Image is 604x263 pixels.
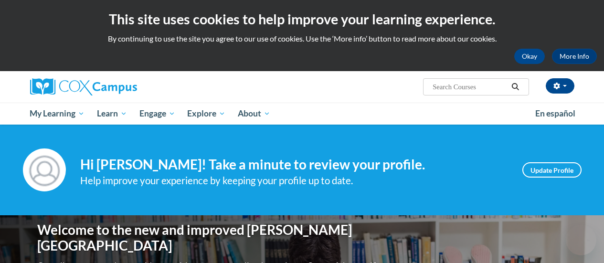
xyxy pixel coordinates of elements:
h2: This site uses cookies to help improve your learning experience. [7,10,597,29]
span: Learn [97,108,127,119]
span: Explore [187,108,225,119]
a: Explore [181,103,232,125]
button: Account Settings [546,78,574,94]
a: Engage [133,103,181,125]
p: By continuing to use the site you agree to our use of cookies. Use the ‘More info’ button to read... [7,33,597,44]
a: My Learning [24,103,91,125]
div: Main menu [23,103,582,125]
a: About [232,103,276,125]
a: Update Profile [522,162,582,178]
div: Help improve your experience by keeping your profile up to date. [80,173,508,189]
a: More Info [552,49,597,64]
span: En español [535,108,575,118]
span: Engage [139,108,175,119]
button: Search [508,81,522,93]
span: About [238,108,270,119]
span: My Learning [30,108,85,119]
img: Cox Campus [30,78,137,95]
h4: Hi [PERSON_NAME]! Take a minute to review your profile. [80,157,508,173]
input: Search Courses [432,81,508,93]
a: En español [529,104,582,124]
h1: Welcome to the new and improved [PERSON_NAME][GEOGRAPHIC_DATA] [37,222,383,254]
a: Cox Campus [30,78,202,95]
iframe: Button to launch messaging window [566,225,596,255]
img: Profile Image [23,148,66,191]
button: Okay [514,49,545,64]
a: Learn [91,103,133,125]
